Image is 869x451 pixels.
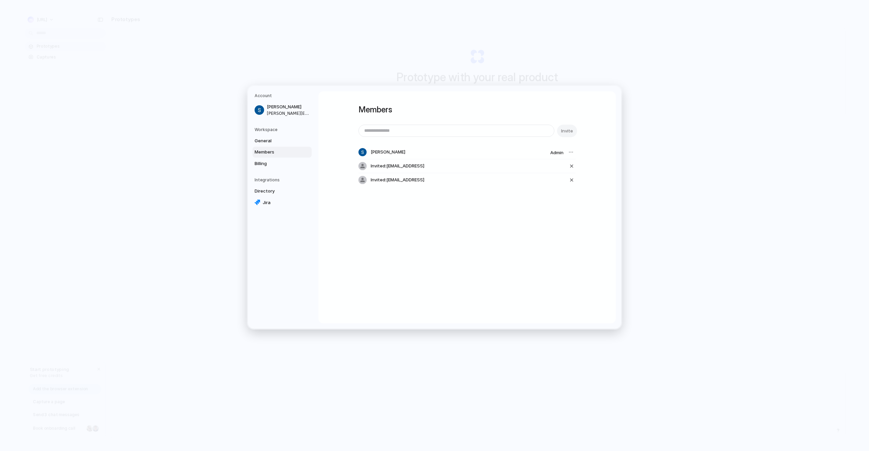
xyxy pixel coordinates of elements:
a: Directory [253,186,312,197]
a: Jira [253,197,312,208]
span: General [255,138,298,144]
h5: Integrations [255,177,312,183]
span: [PERSON_NAME][EMAIL_ADDRESS] [267,110,310,116]
h5: Account [255,93,312,99]
span: Invited: [EMAIL_ADDRESS] [371,163,424,170]
h5: Workspace [255,127,312,133]
a: Members [253,147,312,158]
span: Jira [263,199,306,206]
span: [PERSON_NAME] [371,149,405,156]
h1: Members [358,104,576,116]
span: Admin [550,150,563,155]
a: General [253,136,312,146]
span: Billing [255,160,298,167]
a: [PERSON_NAME][PERSON_NAME][EMAIL_ADDRESS] [253,102,312,119]
span: Directory [255,188,298,195]
a: Billing [253,158,312,169]
span: [PERSON_NAME] [267,104,310,110]
span: Members [255,149,298,156]
span: Invited: [EMAIL_ADDRESS] [371,177,424,184]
